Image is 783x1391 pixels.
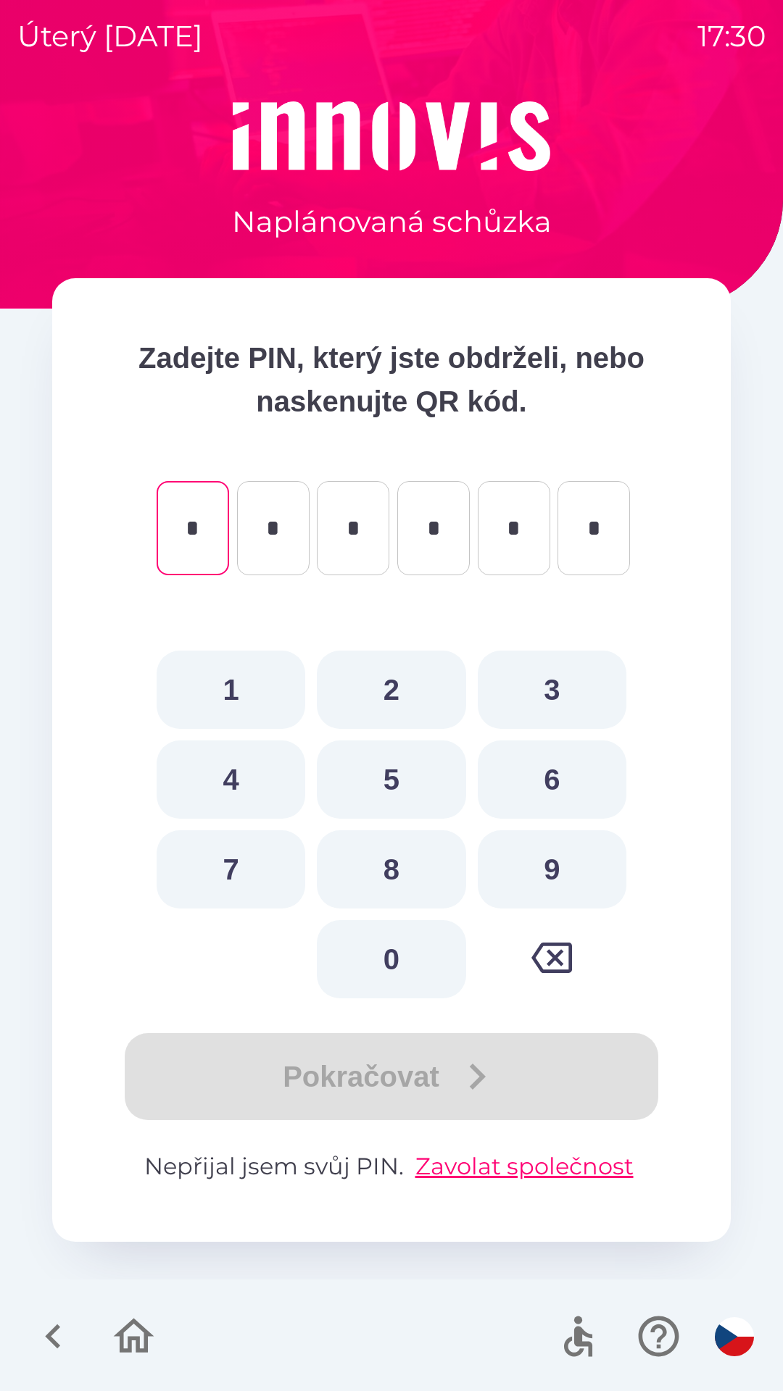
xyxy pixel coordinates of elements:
button: 3 [478,651,626,729]
p: úterý [DATE] [17,14,203,58]
button: 0 [317,920,465,998]
p: 17:30 [697,14,766,58]
p: Naplánovaná schůzka [232,200,552,243]
button: 1 [157,651,305,729]
button: Zavolat společnost [410,1149,639,1184]
button: 2 [317,651,465,729]
img: Logo [52,101,731,171]
button: 6 [478,740,626,819]
button: 7 [157,830,305,908]
p: Zadejte PIN, který jste obdrželi, nebo naskenujte QR kód. [110,336,673,423]
button: 5 [317,740,465,819]
button: 8 [317,830,465,908]
button: 4 [157,740,305,819]
img: cs flag [715,1317,754,1356]
p: Nepřijal jsem svůj PIN. [110,1149,673,1184]
button: 9 [478,830,626,908]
